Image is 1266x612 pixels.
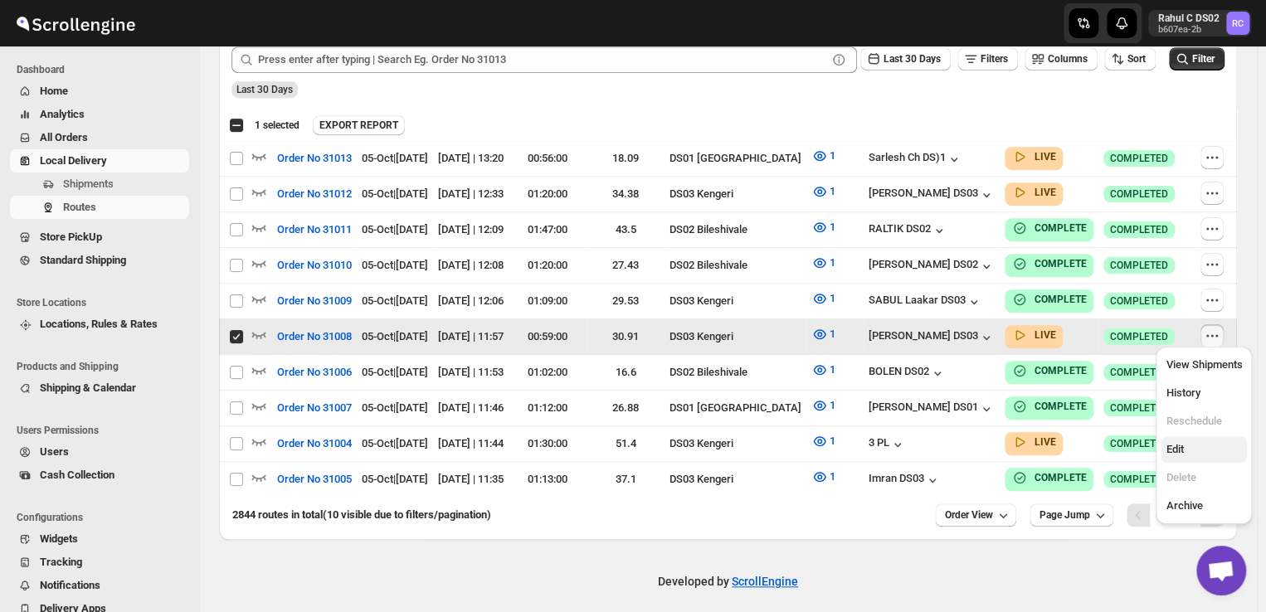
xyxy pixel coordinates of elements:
span: Order No 31005 [277,471,352,488]
span: 05-Oct | [DATE] [362,366,428,378]
span: Routes [63,201,96,213]
button: Sort [1104,47,1156,70]
b: COMPLETE [1035,472,1087,483]
span: COMPLETED [1110,473,1168,486]
span: 05-Oct | [DATE] [362,473,428,485]
b: LIVE [1035,329,1056,341]
span: 2844 routes in total (10 visible due to filters/pagination) [232,508,491,521]
button: Order No 31012 [267,181,362,207]
b: COMPLETE [1035,294,1087,305]
div: 43.5 [592,221,660,238]
button: Order No 31011 [267,216,362,243]
span: Shipping & Calendar [40,381,136,394]
span: 1 [830,292,835,304]
button: COMPLETE [1011,220,1087,236]
div: 00:56:00 [514,150,582,167]
button: COMPLETE [1011,291,1087,308]
div: [DATE] | 11:57 [438,328,504,345]
div: [DATE] | 11:44 [438,435,504,452]
span: EXPORT REPORT [319,119,398,132]
div: [PERSON_NAME] DS01 [869,401,995,417]
span: All Orders [40,131,88,143]
span: 05-Oct | [DATE] [362,259,428,271]
b: COMPLETE [1035,222,1087,234]
span: Standard Shipping [40,254,126,266]
span: Last 30 Days [236,84,293,95]
span: Order No 31010 [277,257,352,274]
div: [DATE] | 11:53 [438,364,504,381]
div: 34.38 [592,186,660,202]
span: Page Jump [1040,508,1090,522]
div: 01:09:00 [514,293,582,309]
span: 1 [830,256,835,269]
button: Order No 31004 [267,430,362,457]
span: Shipments [63,177,114,190]
span: 05-Oct | [DATE] [362,330,428,342]
div: 3 PL [869,436,906,453]
button: Home [10,80,189,103]
div: [DATE] | 12:08 [438,257,504,274]
div: 01:47:00 [514,221,582,238]
button: Filters [957,47,1018,70]
p: Rahul C DS02 [1158,12,1220,25]
div: 26.88 [592,400,660,416]
b: LIVE [1035,187,1056,198]
span: Locations, Rules & Rates [40,318,158,330]
span: 1 [830,399,835,411]
span: COMPLETED [1110,259,1168,272]
button: COMPLETE [1011,255,1087,272]
button: Imran DS03 [869,472,941,488]
button: Order No 31006 [267,359,362,386]
span: 05-Oct | [DATE] [362,294,428,307]
button: Users [10,440,189,464]
p: b607ea-2b [1158,25,1220,35]
span: Edit [1166,443,1183,455]
div: BOLEN DS02 [869,365,946,381]
b: COMPLETE [1035,258,1087,270]
button: Widgets [10,527,189,551]
button: 1 [801,250,845,276]
button: Order No 31013 [267,145,362,172]
div: DS03 Kengeri [670,435,801,452]
button: [PERSON_NAME] DS02 [869,258,995,274]
span: Widgets [40,532,78,545]
span: Notifications [40,579,100,591]
button: Routes [10,196,189,219]
span: Local Delivery [40,154,107,167]
div: [DATE] | 12:06 [438,293,504,309]
div: [DATE] | 11:35 [438,471,504,488]
span: Order No 31007 [277,400,352,416]
span: Order No 31011 [277,221,352,238]
button: 1 [801,143,845,169]
span: 1 [830,185,835,197]
span: Tracking [40,556,82,568]
span: Home [40,85,68,97]
div: DS03 Kengeri [670,328,801,345]
button: 1 [801,285,845,312]
span: Rahul C DS02 [1226,12,1249,35]
span: Sort [1127,53,1146,65]
div: 18.09 [592,150,660,167]
span: 05-Oct | [DATE] [362,437,428,449]
span: 05-Oct | [DATE] [362,152,428,164]
span: Analytics [40,108,85,120]
button: LIVE [1011,434,1056,450]
span: COMPLETED [1110,401,1168,415]
button: Order No 31008 [267,323,362,350]
a: ScrollEngine [732,575,798,588]
button: Columns [1025,47,1098,70]
b: COMPLETE [1035,365,1087,376]
div: 01:02:00 [514,364,582,381]
span: 1 [830,470,835,483]
span: View Shipments [1166,358,1242,371]
button: LIVE [1011,184,1056,201]
button: 1 [801,214,845,240]
button: LIVE [1011,148,1056,165]
span: Users Permissions [17,424,191,437]
button: 1 [801,428,845,454]
button: RALTIK DS02 [869,222,947,239]
button: [PERSON_NAME] DS03 [869,329,995,346]
span: Cash Collection [40,469,114,481]
span: Filters [981,53,1008,65]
